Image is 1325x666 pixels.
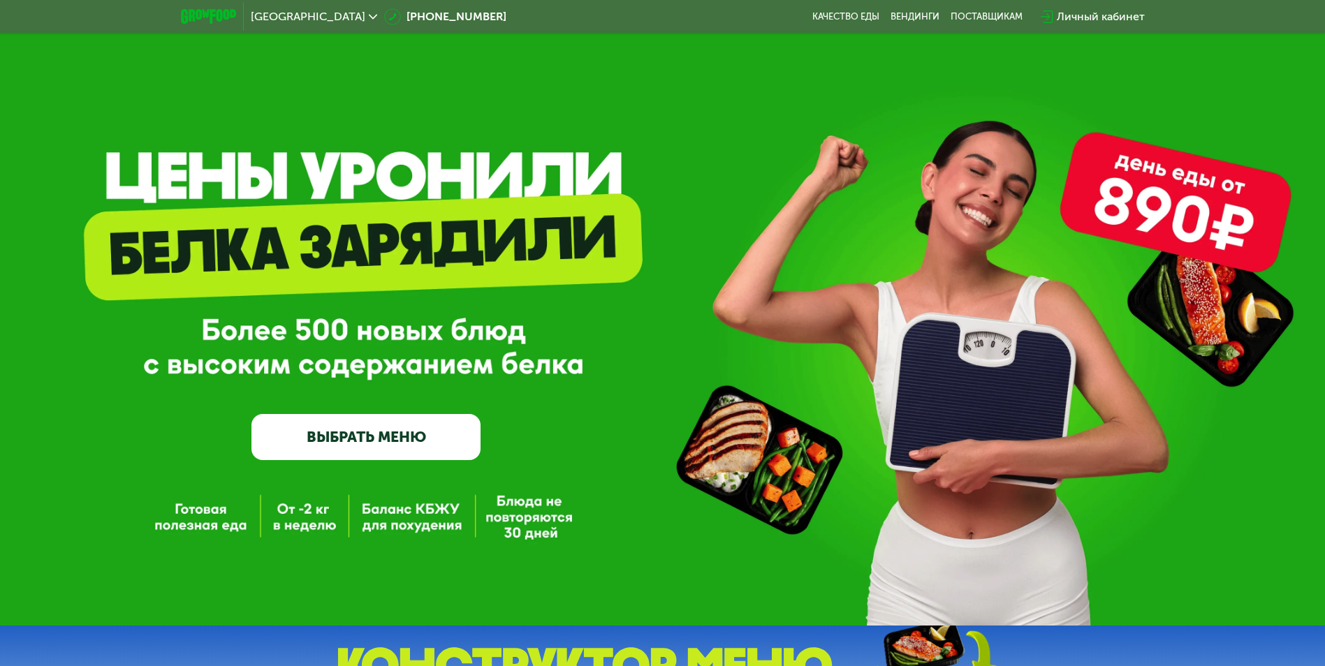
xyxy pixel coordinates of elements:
[1057,8,1145,25] div: Личный кабинет
[951,11,1023,22] div: поставщикам
[891,11,939,22] a: Вендинги
[812,11,879,22] a: Качество еды
[251,11,365,22] span: [GEOGRAPHIC_DATA]
[384,8,506,25] a: [PHONE_NUMBER]
[251,414,481,460] a: ВЫБРАТЬ МЕНЮ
